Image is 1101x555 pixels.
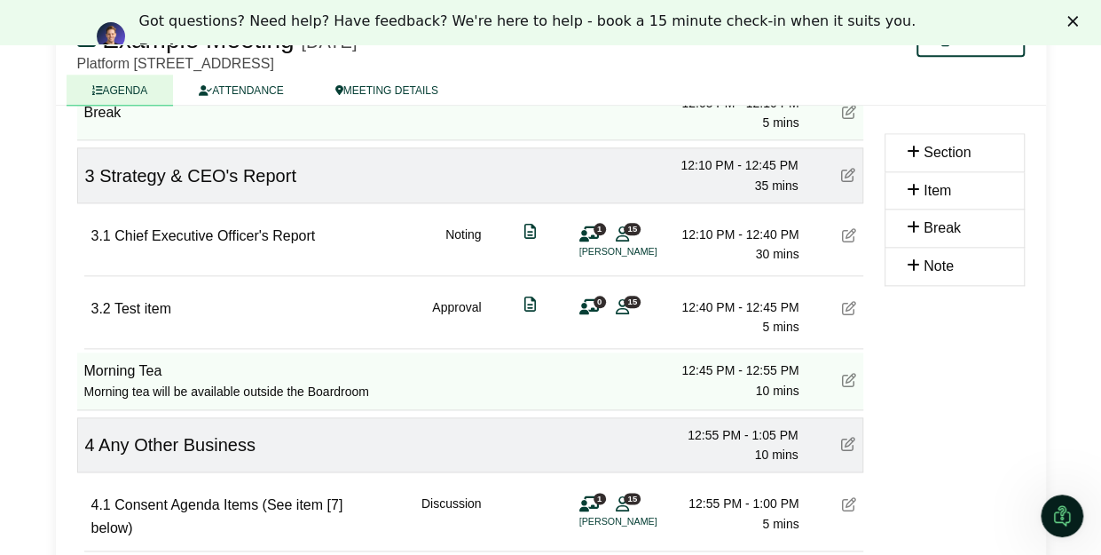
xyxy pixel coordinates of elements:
div: 12:55 PM - 1:00 PM [675,494,799,513]
div: Discussion [421,494,482,539]
a: Book now [139,41,217,60]
span: 1 [594,493,606,504]
span: 5 mins [762,115,798,130]
div: Morning tea will be available outside the Boardroom [84,382,369,401]
span: 15 [624,493,641,504]
span: 5 mins [762,517,798,531]
span: 3 [85,166,95,186]
span: Consent Agenda Items (See item [7] below) [91,497,343,535]
span: Note [924,258,954,274]
span: 30 mins [755,247,798,261]
span: 4 [85,435,95,455]
span: 1 [594,223,606,234]
span: 10 mins [754,448,798,462]
div: 12:55 PM - 1:05 PM [674,425,798,445]
span: Platform [STREET_ADDRESS] [77,56,274,71]
a: ATTENDANCE [173,75,309,106]
div: 12:40 PM - 12:45 PM [675,297,799,317]
a: AGENDA [67,75,174,106]
div: Got questions? Need help? Have feedback? We're here to help - book a 15 minute check-in when it s... [139,12,916,30]
span: 5 mins [762,320,798,334]
div: Noting [445,225,481,265]
div: Approval [432,297,481,337]
li: [PERSON_NAME] [579,514,712,529]
span: 10 mins [755,384,798,398]
span: 15 [624,296,641,307]
span: Break [84,105,122,120]
span: Morning Tea [84,363,162,378]
span: Strategy & CEO's Report [99,166,296,186]
iframe: Intercom live chat [1041,495,1083,537]
span: Break [924,220,961,235]
span: Any Other Business [98,435,256,455]
div: 12:45 PM - 12:55 PM [675,361,799,380]
span: 15 [624,223,641,234]
div: 12:10 PM - 12:40 PM [675,225,799,244]
div: Close [1067,16,1085,27]
span: 35 mins [754,178,798,193]
span: Chief Executive Officer's Report [114,228,315,243]
span: 0 [594,296,606,307]
img: Profile image for Richard [97,22,125,51]
span: Item [924,183,951,198]
span: Test item [114,301,171,316]
a: MEETING DETAILS [310,75,464,106]
div: 12:10 PM - 12:45 PM [674,155,798,175]
span: 3.1 [91,228,111,243]
li: [PERSON_NAME] [579,244,712,259]
span: 4.1 [91,497,111,512]
span: Section [924,145,971,160]
span: 3.2 [91,301,111,316]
